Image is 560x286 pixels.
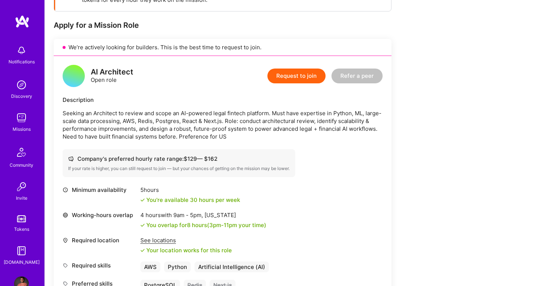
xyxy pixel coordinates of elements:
[63,262,137,269] div: Required skills
[10,161,33,169] div: Community
[140,196,240,204] div: You're available 30 hours per week
[194,262,269,272] div: Artificial Intelligence (AI)
[68,166,290,172] div: If your rate is higher, you can still request to join — but your chances of getting on the missio...
[63,236,137,244] div: Required location
[140,248,145,253] i: icon Check
[16,194,27,202] div: Invite
[68,155,290,163] div: Company's preferred hourly rate range: $ 129 — $ 162
[63,211,137,219] div: Working-hours overlap
[68,156,74,162] i: icon Cash
[9,58,35,66] div: Notifications
[14,243,29,258] img: guide book
[91,68,133,84] div: Open role
[15,15,30,28] img: logo
[331,69,383,83] button: Refer a peer
[91,68,133,76] div: AI Architect
[14,225,29,233] div: Tokens
[63,263,68,268] i: icon Tag
[164,262,191,272] div: Python
[63,237,68,243] i: icon Location
[13,143,30,161] img: Community
[172,212,204,219] span: 9am - 5pm ,
[63,186,137,194] div: Minimum availability
[14,43,29,58] img: bell
[140,198,145,202] i: icon Check
[13,125,31,133] div: Missions
[14,179,29,194] img: Invite
[54,39,391,56] div: We’re actively looking for builders. This is the best time to request to join.
[63,212,68,218] i: icon World
[17,215,26,222] img: tokens
[63,96,383,104] div: Description
[14,77,29,92] img: discovery
[63,109,383,140] p: Seeking an Architect to review and scope an AI-powered legal fintech platform. Must have expertis...
[140,186,240,194] div: 5 hours
[146,221,266,229] div: You overlap for 8 hours ( your time)
[63,187,68,193] i: icon Clock
[140,236,232,244] div: See locations
[267,69,326,83] button: Request to join
[140,262,160,272] div: AWS
[140,211,266,219] div: 4 hours with [US_STATE]
[140,223,145,227] i: icon Check
[4,258,40,266] div: [DOMAIN_NAME]
[14,110,29,125] img: teamwork
[11,92,32,100] div: Discovery
[140,246,232,254] div: Your location works for this role
[209,222,237,229] span: 3pm - 11pm
[54,20,391,30] div: Apply for a Mission Role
